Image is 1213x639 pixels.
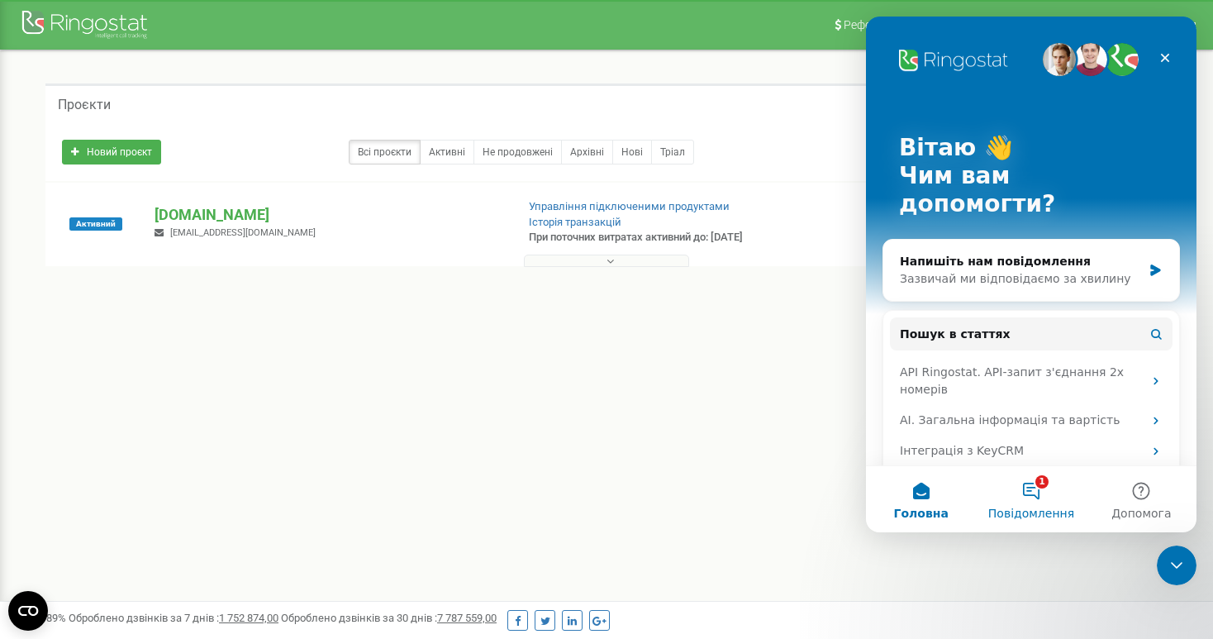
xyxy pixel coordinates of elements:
u: 7 787 559,00 [437,612,497,624]
a: Архівні [561,140,613,165]
span: Оброблено дзвінків за 7 днів : [69,612,278,624]
button: Open CMP widget [8,591,48,631]
iframe: Intercom live chat [866,17,1196,532]
span: Активний [69,217,122,231]
span: [EMAIL_ADDRESS][DOMAIN_NAME] [170,227,316,238]
a: Управління підключеними продуктами [529,200,730,212]
a: Нові [612,140,652,165]
u: 1 752 874,00 [219,612,278,624]
a: Історія транзакцій [529,216,621,228]
p: При поточних витратах активний до: [DATE] [529,230,783,246]
a: Активні [420,140,474,165]
h5: Проєкти [58,98,111,112]
a: Новий проєкт [62,140,161,165]
a: Не продовжені [473,140,562,165]
span: Оброблено дзвінків за 30 днів : [281,612,497,624]
iframe: Intercom live chat [1157,546,1196,585]
a: Всі проєкти [349,140,421,165]
p: [DOMAIN_NAME] [155,204,501,226]
a: Тріал [651,140,694,165]
span: Реферальна програма [844,18,966,31]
